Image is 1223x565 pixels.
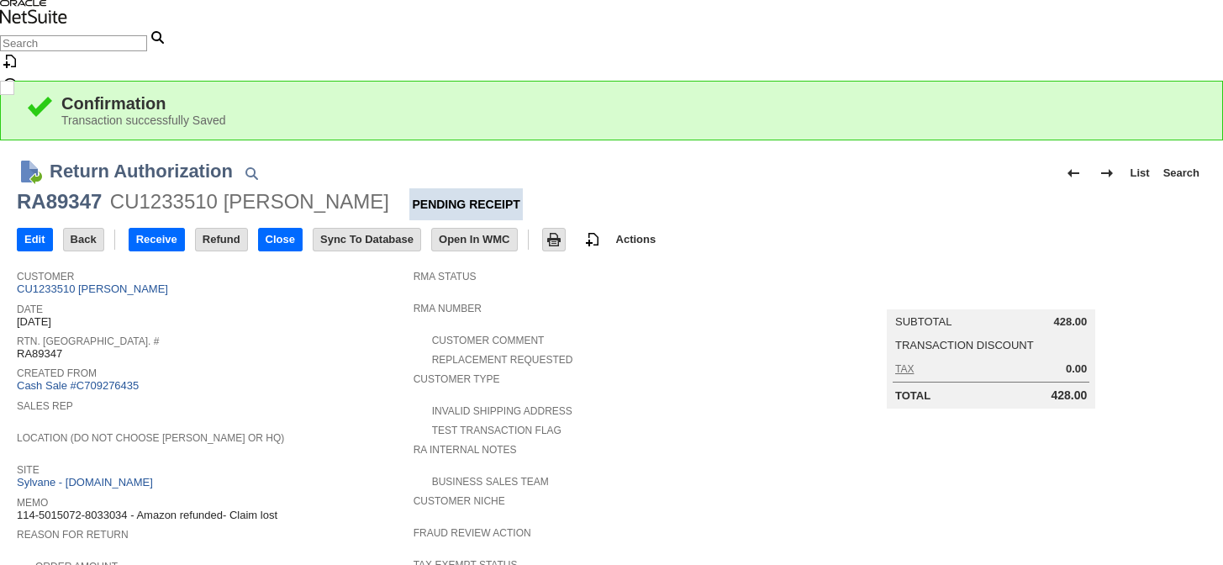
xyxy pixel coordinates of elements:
[241,163,261,183] img: Quick Find
[1054,315,1088,329] span: 428.00
[583,230,603,250] img: add-record.svg
[50,157,233,185] h1: Return Authorization
[414,271,477,282] a: RMA Status
[887,282,1095,309] caption: Summary
[17,464,40,476] a: Site
[895,315,952,328] a: Subtotal
[414,373,500,385] a: Customer Type
[17,188,102,215] div: RA89347
[414,495,505,507] a: Customer Niche
[17,347,62,361] span: RA89347
[543,229,565,251] input: Print
[17,315,51,329] span: [DATE]
[414,527,531,539] a: Fraud Review Action
[17,529,129,541] a: Reason For Return
[17,497,48,509] a: Memo
[17,509,277,522] span: 114-5015072-8033034 - Amazon refunded- Claim lost
[432,229,517,251] input: Open In WMC
[110,188,389,215] div: CU1233510 [PERSON_NAME]
[895,363,914,375] a: Tax
[432,476,549,488] a: Business Sales Team
[17,476,157,488] a: Sylvane - [DOMAIN_NAME]
[1097,163,1117,183] img: Next
[17,432,284,444] a: Location (Do Not Choose [PERSON_NAME] or HQ)
[432,354,573,366] a: Replacement Requested
[64,229,103,251] input: Back
[17,271,74,282] a: Customer
[61,94,1197,114] div: Confirmation
[1066,362,1087,376] span: 0.00
[129,229,184,251] input: Receive
[544,230,564,250] img: Print
[414,303,482,314] a: RMA Number
[61,114,1197,127] div: Transaction successfully Saved
[17,379,139,392] a: Cash Sale #C709276435
[314,229,420,251] input: Sync To Database
[1124,160,1157,187] a: List
[196,229,247,251] input: Refund
[17,335,159,347] a: Rtn. [GEOGRAPHIC_DATA]. #
[609,233,663,246] a: Actions
[432,425,561,436] a: Test Transaction Flag
[1051,388,1087,403] span: 428.00
[409,188,522,220] div: Pending Receipt
[18,229,52,251] input: Edit
[895,389,930,402] a: Total
[1157,160,1206,187] a: Search
[17,367,97,379] a: Created From
[17,282,172,295] a: CU1233510 [PERSON_NAME]
[1063,163,1083,183] img: Previous
[432,405,572,417] a: Invalid Shipping Address
[147,27,167,47] svg: Search
[17,400,73,412] a: Sales Rep
[895,339,1034,351] a: Transaction Discount
[17,304,43,315] a: Date
[432,335,545,346] a: Customer Comment
[414,444,517,456] a: RA Internal Notes
[259,229,302,251] input: Close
